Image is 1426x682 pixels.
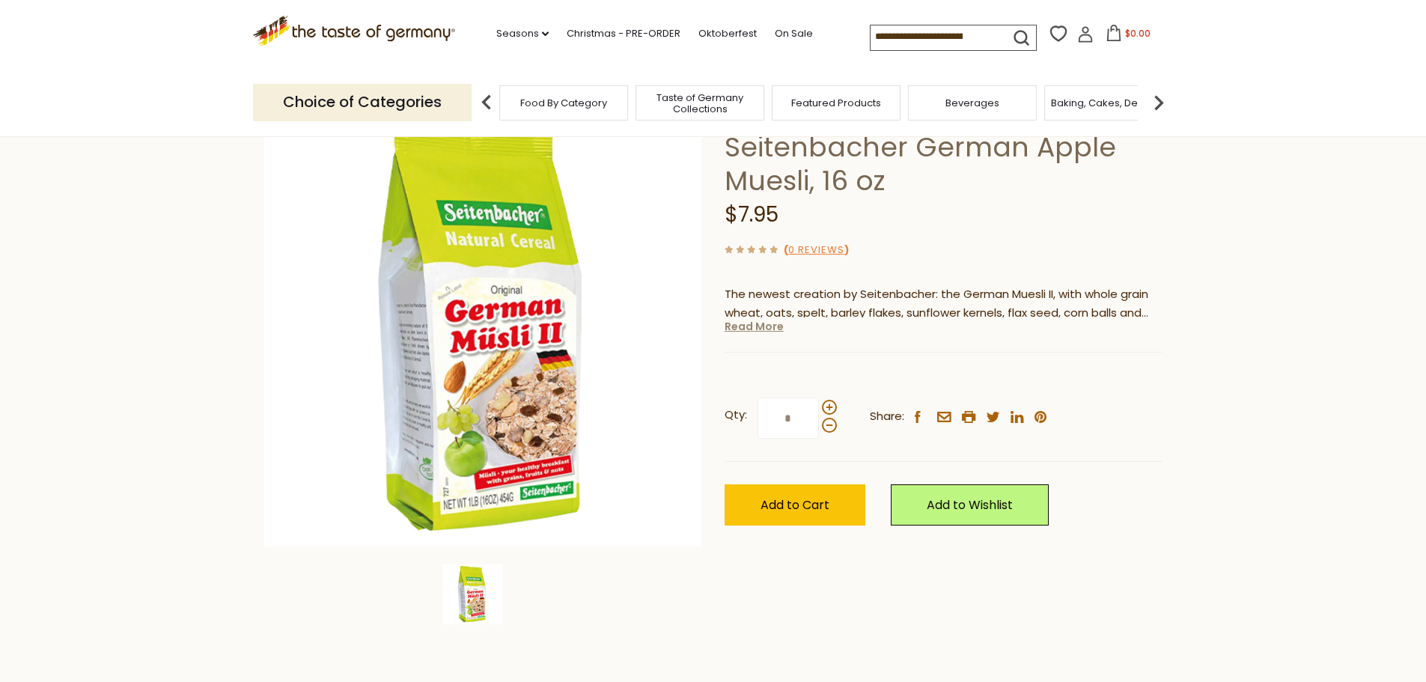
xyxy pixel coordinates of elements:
[725,130,1163,198] h1: Seitenbacher German Apple Muesli, 16 oz
[891,484,1049,526] a: Add to Wishlist
[520,97,607,109] a: Food By Category
[472,88,502,118] img: previous arrow
[253,84,472,121] p: Choice of Categories
[725,484,865,526] button: Add to Cart
[725,200,778,229] span: $7.95
[442,564,502,624] img: Seitenbacher German Muesli II Apples & Almonds
[758,398,819,439] input: Qty:
[264,109,702,546] img: Seitenbacher German Muesli II Apples & Almonds
[788,243,844,258] a: 0 Reviews
[1125,27,1151,40] span: $0.00
[870,407,904,426] span: Share:
[761,496,829,514] span: Add to Cart
[725,406,747,424] strong: Qty:
[496,25,549,42] a: Seasons
[640,92,760,115] a: Taste of Germany Collections
[725,319,784,334] a: Read More
[1051,97,1167,109] a: Baking, Cakes, Desserts
[791,97,881,109] a: Featured Products
[567,25,680,42] a: Christmas - PRE-ORDER
[775,25,813,42] a: On Sale
[1097,25,1160,47] button: $0.00
[725,285,1163,323] p: The newest creation by Seitenbacher: the German Muesli II, with whole grain wheat, oats, spelt, b...
[945,97,999,109] a: Beverages
[784,243,849,257] span: ( )
[1144,88,1174,118] img: next arrow
[698,25,757,42] a: Oktoberfest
